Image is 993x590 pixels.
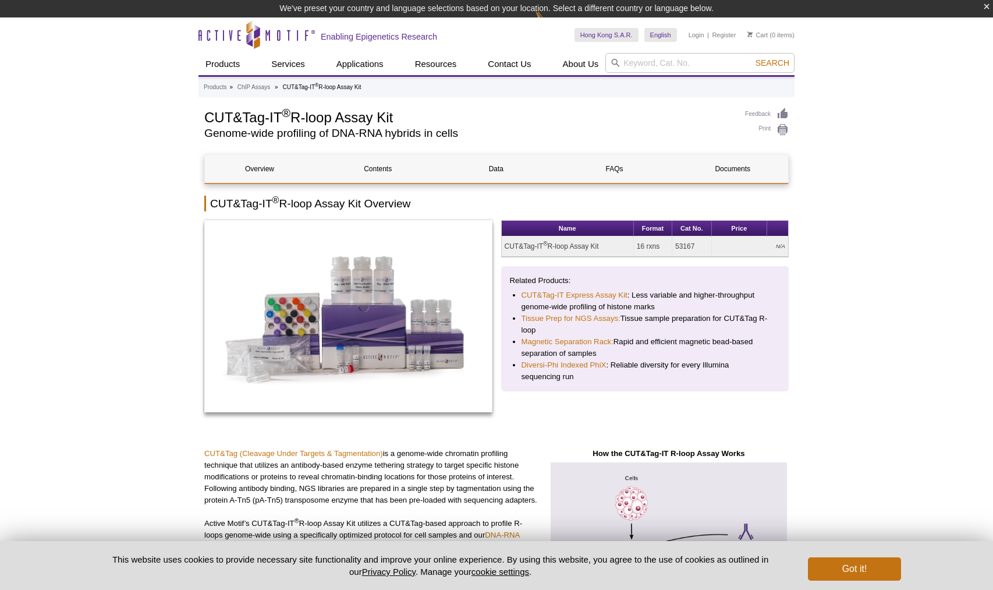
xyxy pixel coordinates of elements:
a: Feedback [745,108,789,121]
a: DNA-RNA hybrid (Clone S9.6) antibody [204,531,520,551]
a: Documents [678,155,788,183]
li: (0 items) [747,28,795,42]
a: Contact Us [481,53,538,75]
th: Name [502,221,634,236]
a: About Us [556,53,606,75]
li: : Less variable and higher-throughput genome-wide profiling of histone marks [522,289,769,313]
li: CUT&Tag-IT R-loop Assay Kit [282,84,361,90]
a: Tissue Prep for NGS Assays: [522,313,620,324]
p: This website uses cookies to provide necessary site functionality and improve your online experie... [92,553,789,578]
td: 53167 [672,236,712,257]
li: : Reliable diversity for every Illumina sequencing run [522,359,769,383]
sup: ® [315,82,318,88]
a: Magnetic Separation Rack: [522,336,613,348]
li: | [707,28,709,42]
button: cookie settings [471,567,529,577]
a: Resources [408,53,464,75]
a: Services [264,53,312,75]
a: Hong Kong S.A.R. [574,28,639,42]
img: CUT&Tag-IT<sup>®</sup> R-loop Assay Kit [204,220,492,412]
a: Data [441,155,551,183]
a: FAQs [560,155,669,183]
span: Search [756,58,789,68]
sup: ® [282,107,290,119]
h2: Genome-wide profiling of DNA-RNA hybrids in cells [204,128,733,139]
a: ChIP Assays [237,82,271,93]
img: Change Here [535,9,566,36]
a: Register [712,31,736,39]
img: Your Cart [747,31,753,37]
a: Diversi-Phi Indexed PhiX [522,359,607,371]
a: Login [689,31,704,39]
td: 16 rxns [634,236,672,257]
th: Price [712,221,767,236]
h1: CUT&Tag-IT R-loop Assay Kit [204,108,733,125]
th: Format [634,221,672,236]
td: CUT&Tag-IT R-loop Assay Kit [502,236,634,257]
sup: ® [295,517,299,524]
strong: How the CUT&Tag-IT R-loop Assay Works [593,449,744,458]
h2: CUT&Tag-IT R-loop Assay Kit Overview [204,196,789,211]
a: English [644,28,677,42]
li: » [275,84,278,90]
a: Print [745,123,789,136]
h2: Enabling Epigenetics Research [321,31,437,42]
p: is a genome-wide chromatin profiling technique that utilizes an antibody-based enzyme tethering s... [204,448,540,506]
button: Got it! [808,557,901,581]
a: CUT&Tag (Cleavage Under Targets & Tagmentation) [204,449,383,458]
a: Products [204,82,226,93]
sup: ® [543,241,547,247]
button: Search [752,58,793,68]
a: Products [198,53,247,75]
p: Related Products: [510,275,781,287]
li: Tissue sample preparation for CUT&Tag R-loop [522,313,769,336]
li: Rapid and efficient magnetic bead-based separation of samples [522,336,769,359]
a: Privacy Policy [362,567,416,577]
a: Cart [747,31,768,39]
a: Applications [329,53,391,75]
input: Keyword, Cat. No. [605,53,795,73]
a: Overview [205,155,314,183]
a: Contents [323,155,432,183]
li: » [229,84,233,90]
a: CUT&Tag-IT Express Assay Kit [522,289,627,301]
td: N/A [712,236,788,257]
th: Cat No. [672,221,712,236]
sup: ® [272,195,279,205]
